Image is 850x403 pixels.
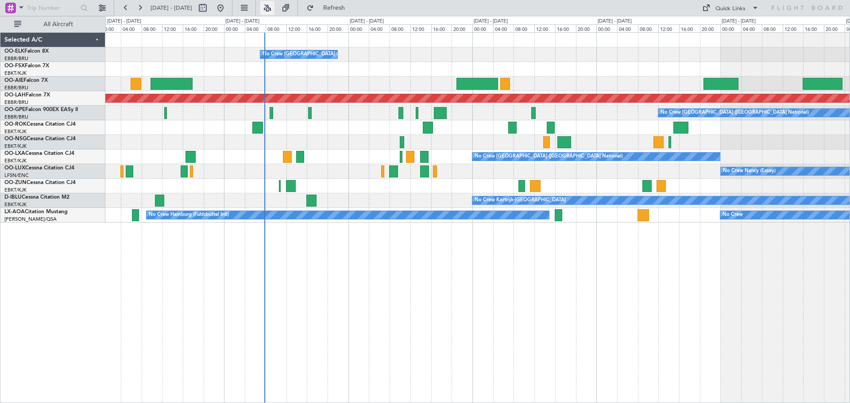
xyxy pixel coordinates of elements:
div: 04:00 [493,24,514,32]
div: 04:00 [245,24,266,32]
div: 12:00 [162,24,183,32]
div: 00:00 [348,24,369,32]
div: [DATE] - [DATE] [722,18,756,25]
a: OO-LUXCessna Citation CJ4 [4,165,74,171]
input: Trip Number [27,1,78,15]
div: 04:00 [741,24,762,32]
div: 20:00 [824,24,845,32]
div: 08:00 [638,24,659,32]
a: [PERSON_NAME]/QSA [4,216,57,223]
div: No Crew [722,208,743,222]
span: D-IBLU [4,195,22,200]
div: 00:00 [472,24,493,32]
div: No Crew [GEOGRAPHIC_DATA] ([GEOGRAPHIC_DATA] National) [475,150,623,163]
button: All Aircraft [10,17,96,31]
a: EBKT/KJK [4,70,27,77]
a: EBBR/BRU [4,55,28,62]
a: EBBR/BRU [4,84,28,91]
a: OO-NSGCessna Citation CJ4 [4,136,76,142]
span: OO-ELK [4,49,24,54]
div: 20:00 [452,24,472,32]
a: OO-ROKCessna Citation CJ4 [4,122,76,127]
div: 00:00 [100,24,121,32]
span: OO-GPE [4,107,25,112]
span: OO-FSX [4,63,25,69]
div: [DATE] - [DATE] [350,18,384,25]
div: 12:00 [410,24,431,32]
div: 00:00 [720,24,741,32]
div: 20:00 [204,24,224,32]
a: OO-GPEFalcon 900EX EASy II [4,107,78,112]
button: Quick Links [698,1,763,15]
div: 08:00 [390,24,410,32]
div: 20:00 [328,24,348,32]
div: 16:00 [183,24,204,32]
a: LFSN/ENC [4,172,29,179]
div: 04:00 [369,24,390,32]
div: 16:00 [431,24,452,32]
span: Refresh [316,5,353,11]
a: OO-ZUNCessna Citation CJ4 [4,180,76,185]
span: OO-AIE [4,78,23,83]
button: Refresh [302,1,355,15]
div: 16:00 [679,24,700,32]
div: Quick Links [715,4,746,13]
a: EBKT/KJK [4,201,27,208]
div: [DATE] - [DATE] [474,18,508,25]
a: OO-LXACessna Citation CJ4 [4,151,74,156]
div: 20:00 [576,24,597,32]
a: EBKT/KJK [4,157,27,164]
span: All Aircraft [23,21,93,27]
span: OO-LXA [4,151,25,156]
span: OO-ROK [4,122,27,127]
div: 12:00 [658,24,679,32]
a: OO-AIEFalcon 7X [4,78,48,83]
div: 12:00 [783,24,804,32]
a: OO-LAHFalcon 7X [4,92,50,98]
div: [DATE] - [DATE] [598,18,632,25]
div: 08:00 [142,24,162,32]
a: EBKT/KJK [4,187,27,193]
div: 16:00 [555,24,576,32]
div: 04:00 [121,24,142,32]
span: OO-ZUN [4,180,27,185]
a: EBKT/KJK [4,143,27,150]
a: OO-ELKFalcon 8X [4,49,49,54]
span: OO-LUX [4,165,25,171]
div: [DATE] - [DATE] [107,18,141,25]
span: LX-AOA [4,209,25,215]
div: 12:00 [534,24,555,32]
a: EBBR/BRU [4,99,28,106]
div: 08:00 [514,24,534,32]
div: 00:00 [596,24,617,32]
div: No Crew [GEOGRAPHIC_DATA] ([GEOGRAPHIC_DATA] National) [263,48,411,61]
a: EBKT/KJK [4,128,27,135]
a: D-IBLUCessna Citation M2 [4,195,70,200]
div: [DATE] - [DATE] [225,18,259,25]
a: LX-AOACitation Mustang [4,209,68,215]
div: 00:00 [224,24,245,32]
div: No Crew Nancy (Essey) [723,165,776,178]
a: EBBR/BRU [4,114,28,120]
div: 08:00 [762,24,783,32]
div: No Crew Hamburg (Fuhlsbuttel Intl) [149,208,229,222]
div: No Crew Kortrijk-[GEOGRAPHIC_DATA] [475,194,566,207]
span: OO-LAH [4,92,26,98]
div: 16:00 [803,24,824,32]
div: 20:00 [700,24,721,32]
div: 08:00 [266,24,286,32]
span: OO-NSG [4,136,27,142]
div: No Crew [GEOGRAPHIC_DATA] ([GEOGRAPHIC_DATA] National) [661,106,809,119]
span: [DATE] - [DATE] [151,4,192,12]
div: 04:00 [617,24,638,32]
a: OO-FSXFalcon 7X [4,63,49,69]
